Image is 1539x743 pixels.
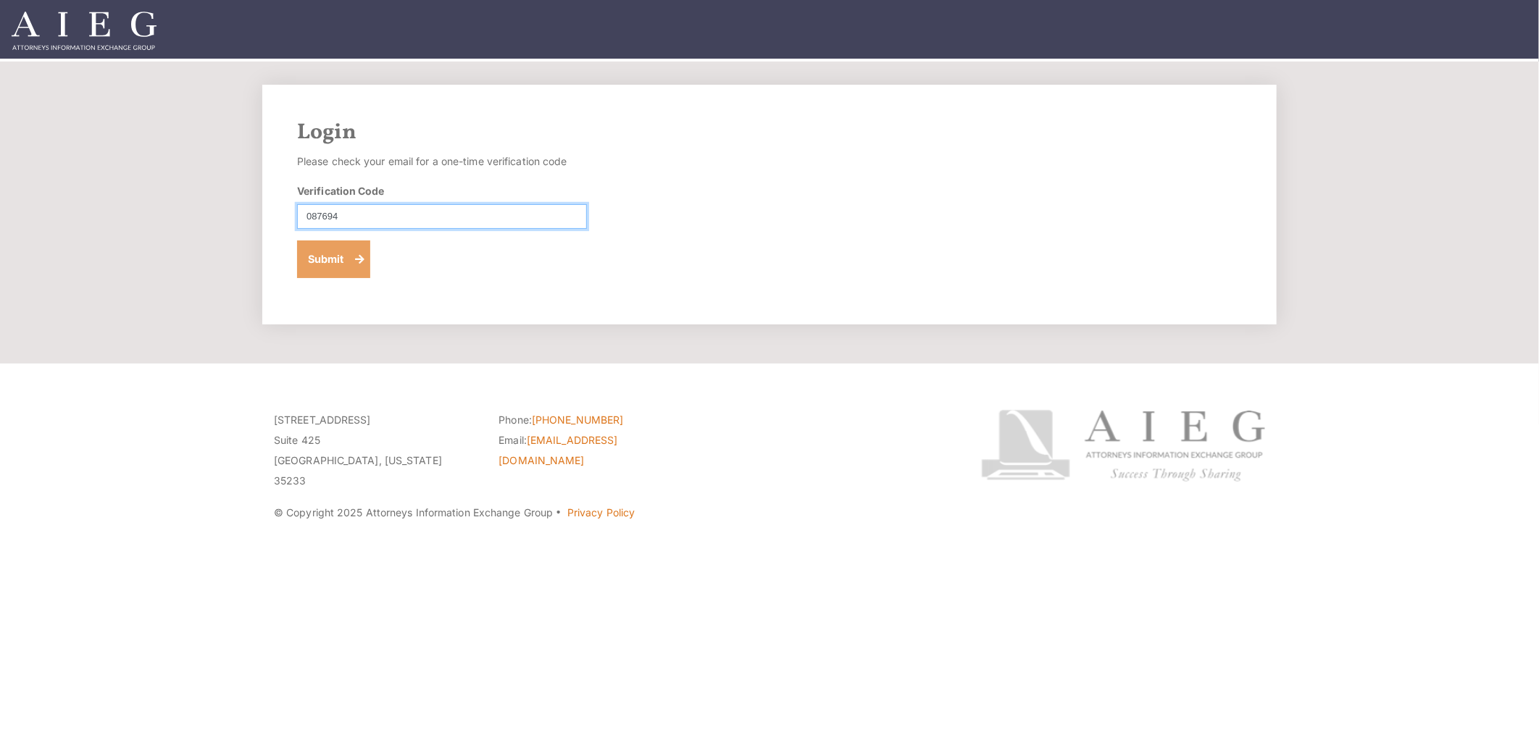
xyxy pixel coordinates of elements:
li: Email: [499,430,701,471]
a: [EMAIL_ADDRESS][DOMAIN_NAME] [499,434,617,466]
p: © Copyright 2025 Attorneys Information Exchange Group [274,503,927,523]
label: Verification Code [297,183,385,198]
a: Privacy Policy [567,506,635,519]
h2: Login [297,119,1242,146]
p: Please check your email for a one-time verification code [297,151,587,172]
button: Submit [297,240,370,278]
span: · [556,512,562,519]
li: Phone: [499,410,701,430]
img: Attorneys Information Exchange Group logo [981,410,1265,482]
a: [PHONE_NUMBER] [532,414,623,426]
p: [STREET_ADDRESS] Suite 425 [GEOGRAPHIC_DATA], [US_STATE] 35233 [274,410,477,491]
img: Attorneys Information Exchange Group [12,12,157,50]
